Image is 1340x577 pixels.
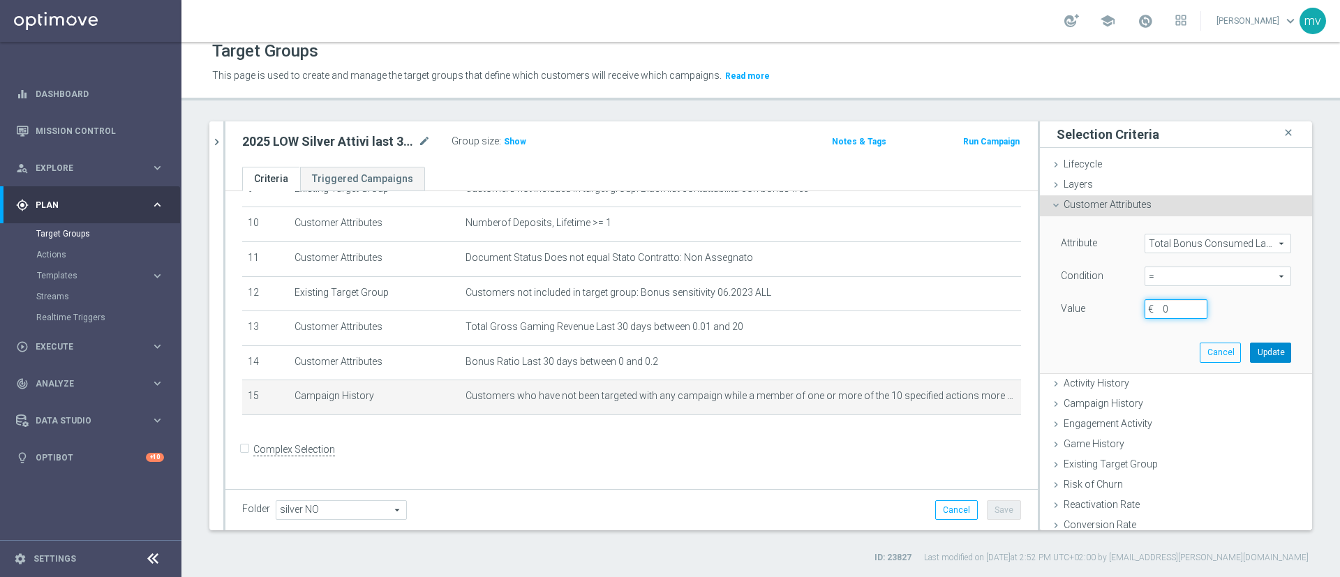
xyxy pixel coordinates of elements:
i: lightbulb [16,451,29,464]
div: Analyze [16,377,151,390]
span: Plan [36,201,151,209]
span: Execute [36,343,151,351]
a: Target Groups [36,228,145,239]
div: Mission Control [15,126,165,137]
span: school [1100,13,1115,29]
div: Dashboard [16,75,164,112]
h2: 2025 LOW Silver Attivi last 30 gg_GGR 0,01 - 20_ bonus ratio 0-20% no bonus [242,133,415,150]
button: Save [987,500,1021,520]
td: 11 [242,241,289,276]
td: Existing Target Group [289,276,461,311]
label: : [499,135,501,147]
button: track_changes Analyze keyboard_arrow_right [15,378,165,389]
span: Activity History [1064,377,1129,389]
button: chevron_right [209,121,223,163]
span: Data Studio [36,417,151,425]
button: Templates keyboard_arrow_right [36,270,165,281]
a: [PERSON_NAME]keyboard_arrow_down [1215,10,1300,31]
i: keyboard_arrow_right [151,161,164,174]
button: Update [1250,343,1291,362]
i: gps_fixed [16,199,29,211]
a: Dashboard [36,75,164,112]
h1: Target Groups [212,41,318,61]
div: mv [1300,8,1326,34]
button: Cancel [935,500,978,520]
i: keyboard_arrow_right [151,377,164,390]
td: 10 [242,207,289,242]
td: 12 [242,276,289,311]
button: person_search Explore keyboard_arrow_right [15,163,165,174]
td: 13 [242,311,289,346]
a: Mission Control [36,112,164,149]
div: +10 [146,453,164,462]
td: Campaign History [289,380,461,415]
i: track_changes [16,377,29,390]
span: Reactivation Rate [1064,499,1140,510]
label: Last modified on [DATE] at 2:52 PM UTC+02:00 by [EMAIL_ADDRESS][PERSON_NAME][DOMAIN_NAME] [924,552,1309,564]
label: Group size [452,135,499,147]
span: Existing Target Group [1064,458,1158,470]
i: keyboard_arrow_right [151,269,164,283]
span: Numberof Deposits, Lifetime >= 1 [466,217,611,229]
span: Explore [36,164,151,172]
label: Folder [242,503,270,515]
label: Value [1061,302,1085,315]
a: Triggered Campaigns [300,167,425,191]
button: play_circle_outline Execute keyboard_arrow_right [15,341,165,352]
span: Total Gross Gaming Revenue Last 30 days between 0.01 and 20 [466,321,743,333]
i: close [1281,123,1295,142]
span: Layers [1064,179,1093,190]
span: Bonus Ratio Last 30 days between 0 and 0.2 [466,356,658,368]
button: Notes & Tags [831,134,888,149]
span: Analyze [36,380,151,388]
button: lightbulb Optibot +10 [15,452,165,463]
div: Realtime Triggers [36,307,180,328]
span: Show [504,137,526,147]
a: Optibot [36,439,146,476]
div: Plan [16,199,151,211]
div: Data Studio [16,414,151,427]
button: Data Studio keyboard_arrow_right [15,415,165,426]
i: keyboard_arrow_right [151,414,164,427]
div: Streams [36,286,180,307]
i: keyboard_arrow_right [151,340,164,353]
div: Actions [36,244,180,265]
button: equalizer Dashboard [15,89,165,100]
a: Criteria [242,167,300,191]
span: This page is used to create and manage the target groups that define which customers will receive... [212,70,722,81]
div: Target Groups [36,223,180,244]
i: play_circle_outline [16,340,29,353]
button: Run Campaign [962,134,1021,149]
i: person_search [16,162,29,174]
div: Templates [36,265,180,286]
div: Explore [16,162,151,174]
td: 15 [242,380,289,415]
i: chevron_right [210,135,223,149]
button: Cancel [1200,343,1241,362]
i: mode_edit [418,133,431,150]
h3: Selection Criteria [1057,126,1159,142]
a: Streams [36,291,145,302]
div: Mission Control [16,112,164,149]
div: Execute [16,340,151,353]
a: Realtime Triggers [36,312,145,323]
a: Actions [36,249,145,260]
span: Customers not included in target group: Bonus sensitivity 06.2023 ALL [466,287,771,299]
td: Customer Attributes [289,345,461,380]
span: Document Status Does not equal Stato Contratto: Non Assegnato [466,252,753,264]
span: keyboard_arrow_down [1283,13,1298,29]
td: Customer Attributes [289,207,461,242]
span: Customers who have not been targeted with any campaign while a member of one or more of the 10 sp... [466,390,1015,402]
span: Engagement Activity [1064,418,1152,429]
span: Campaign History [1064,398,1143,409]
button: gps_fixed Plan keyboard_arrow_right [15,200,165,211]
i: equalizer [16,88,29,100]
span: Lifecycle [1064,158,1102,170]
